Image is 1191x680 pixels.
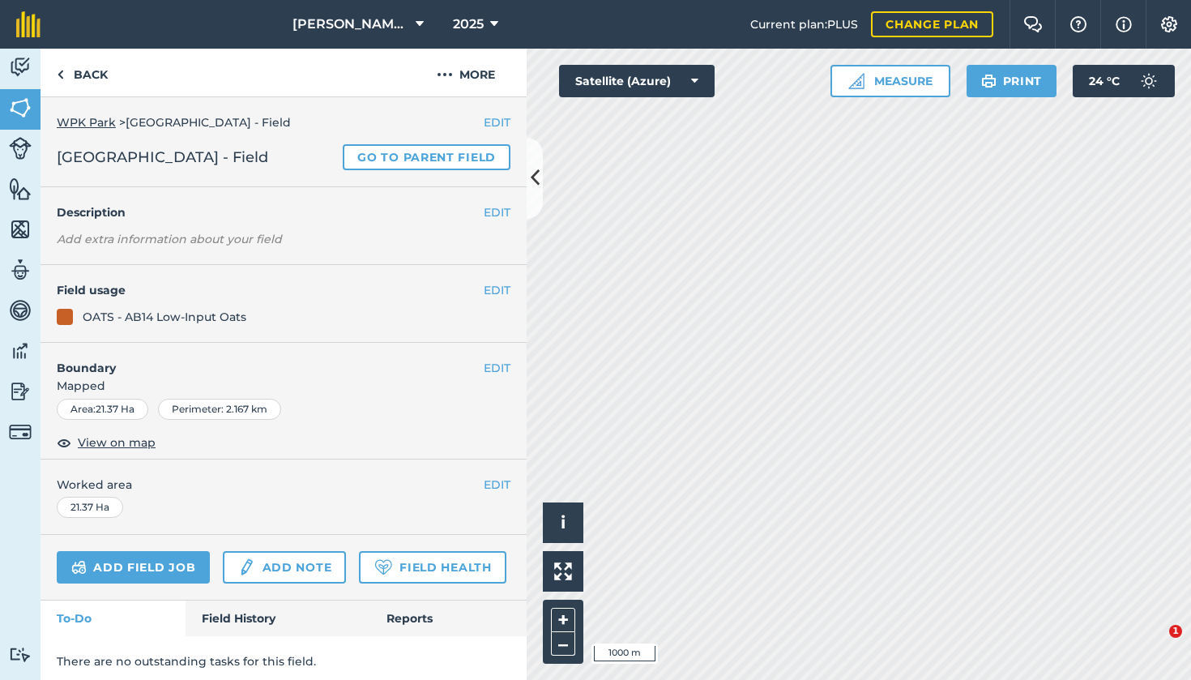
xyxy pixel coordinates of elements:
[9,217,32,242] img: svg+xml;base64,PHN2ZyB4bWxucz0iaHR0cDovL3d3dy53My5vcmcvMjAwMC9zdmciIHdpZHRoPSI1NiIgaGVpZ2h0PSI2MC...
[484,476,510,494] button: EDIT
[1023,16,1043,32] img: Two speech bubbles overlapping with the left bubble in the forefront
[848,73,864,89] img: Ruler icon
[1069,16,1088,32] img: A question mark icon
[57,433,71,452] img: svg+xml;base64,PHN2ZyB4bWxucz0iaHR0cDovL3d3dy53My5vcmcvMjAwMC9zdmciIHdpZHRoPSIxOCIgaGVpZ2h0PSIyNC...
[370,601,527,636] a: Reports
[292,15,409,34] span: [PERSON_NAME] Hayleys Partnership
[57,113,510,131] div: > [GEOGRAPHIC_DATA] - Field
[1073,65,1175,97] button: 24 °C
[9,298,32,323] img: svg+xml;base64,PD94bWwgdmVyc2lvbj0iMS4wIiBlbmNvZGluZz0idXRmLTgiPz4KPCEtLSBHZW5lcmF0b3I6IEFkb2JlIE...
[57,281,484,299] h4: Field usage
[453,15,484,34] span: 2025
[9,339,32,363] img: svg+xml;base64,PD94bWwgdmVyc2lvbj0iMS4wIiBlbmNvZGluZz0idXRmLTgiPz4KPCEtLSBHZW5lcmF0b3I6IEFkb2JlIE...
[57,65,64,84] img: svg+xml;base64,PHN2ZyB4bWxucz0iaHR0cDovL3d3dy53My5vcmcvMjAwMC9zdmciIHdpZHRoPSI5IiBoZWlnaHQ9IjI0Ii...
[981,71,997,91] img: svg+xml;base64,PHN2ZyB4bWxucz0iaHR0cDovL3d3dy53My5vcmcvMjAwMC9zdmciIHdpZHRoPSIxOSIgaGVpZ2h0PSIyNC...
[830,65,950,97] button: Measure
[57,476,510,494] span: Worked area
[405,49,527,96] button: More
[9,96,32,120] img: svg+xml;base64,PHN2ZyB4bWxucz0iaHR0cDovL3d3dy53My5vcmcvMjAwMC9zdmciIHdpZHRoPSI1NiIgaGVpZ2h0PSI2MC...
[554,562,572,580] img: Four arrows, one pointing top left, one top right, one bottom right and the last bottom left
[9,258,32,282] img: svg+xml;base64,PD94bWwgdmVyc2lvbj0iMS4wIiBlbmNvZGluZz0idXRmLTgiPz4KPCEtLSBHZW5lcmF0b3I6IEFkb2JlIE...
[871,11,993,37] a: Change plan
[41,49,124,96] a: Back
[484,113,510,131] button: EDIT
[9,379,32,404] img: svg+xml;base64,PD94bWwgdmVyc2lvbj0iMS4wIiBlbmNvZGluZz0idXRmLTgiPz4KPCEtLSBHZW5lcmF0b3I6IEFkb2JlIE...
[57,652,510,670] p: There are no outstanding tasks for this field.
[484,359,510,377] button: EDIT
[9,177,32,201] img: svg+xml;base64,PHN2ZyB4bWxucz0iaHR0cDovL3d3dy53My5vcmcvMjAwMC9zdmciIHdpZHRoPSI1NiIgaGVpZ2h0PSI2MC...
[484,281,510,299] button: EDIT
[359,551,506,584] a: Field Health
[57,433,156,452] button: View on map
[343,144,510,170] a: Go to parent field
[57,399,148,420] div: Area : 21.37 Ha
[71,558,87,577] img: svg+xml;base64,PD94bWwgdmVyc2lvbj0iMS4wIiBlbmNvZGluZz0idXRmLTgiPz4KPCEtLSBHZW5lcmF0b3I6IEFkb2JlIE...
[561,512,566,532] span: i
[57,115,116,130] a: WPK Park
[551,632,575,656] button: –
[437,65,453,84] img: svg+xml;base64,PHN2ZyB4bWxucz0iaHR0cDovL3d3dy53My5vcmcvMjAwMC9zdmciIHdpZHRoPSIyMCIgaGVpZ2h0PSIyNC...
[83,308,246,326] div: OATS - AB14 Low-Input Oats
[1159,16,1179,32] img: A cog icon
[1169,625,1182,638] span: 1
[41,601,186,636] a: To-Do
[750,15,858,33] span: Current plan : PLUS
[57,203,510,221] h4: Description
[559,65,715,97] button: Satellite (Azure)
[543,503,583,543] button: i
[551,608,575,632] button: +
[57,551,210,584] a: Add field job
[1089,65,1120,97] span: 24 ° C
[57,497,123,518] div: 21.37 Ha
[9,137,32,160] img: svg+xml;base64,PD94bWwgdmVyc2lvbj0iMS4wIiBlbmNvZGluZz0idXRmLTgiPz4KPCEtLSBHZW5lcmF0b3I6IEFkb2JlIE...
[78,434,156,451] span: View on map
[41,343,484,377] h4: Boundary
[1116,15,1132,34] img: svg+xml;base64,PHN2ZyB4bWxucz0iaHR0cDovL3d3dy53My5vcmcvMjAwMC9zdmciIHdpZHRoPSIxNyIgaGVpZ2h0PSIxNy...
[223,551,346,584] a: Add note
[1136,625,1175,664] iframe: Intercom live chat
[1133,65,1165,97] img: svg+xml;base64,PD94bWwgdmVyc2lvbj0iMS4wIiBlbmNvZGluZz0idXRmLTgiPz4KPCEtLSBHZW5lcmF0b3I6IEFkb2JlIE...
[16,11,41,37] img: fieldmargin Logo
[41,377,527,395] span: Mapped
[9,421,32,443] img: svg+xml;base64,PD94bWwgdmVyc2lvbj0iMS4wIiBlbmNvZGluZz0idXRmLTgiPz4KPCEtLSBHZW5lcmF0b3I6IEFkb2JlIE...
[158,399,281,420] div: Perimeter : 2.167 km
[237,558,255,577] img: svg+xml;base64,PD94bWwgdmVyc2lvbj0iMS4wIiBlbmNvZGluZz0idXRmLTgiPz4KPCEtLSBHZW5lcmF0b3I6IEFkb2JlIE...
[484,203,510,221] button: EDIT
[57,146,268,169] span: [GEOGRAPHIC_DATA] - Field
[967,65,1057,97] button: Print
[57,232,282,246] em: Add extra information about your field
[9,55,32,79] img: svg+xml;base64,PD94bWwgdmVyc2lvbj0iMS4wIiBlbmNvZGluZz0idXRmLTgiPz4KPCEtLSBHZW5lcmF0b3I6IEFkb2JlIE...
[9,647,32,662] img: svg+xml;base64,PD94bWwgdmVyc2lvbj0iMS4wIiBlbmNvZGluZz0idXRmLTgiPz4KPCEtLSBHZW5lcmF0b3I6IEFkb2JlIE...
[186,601,369,636] a: Field History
